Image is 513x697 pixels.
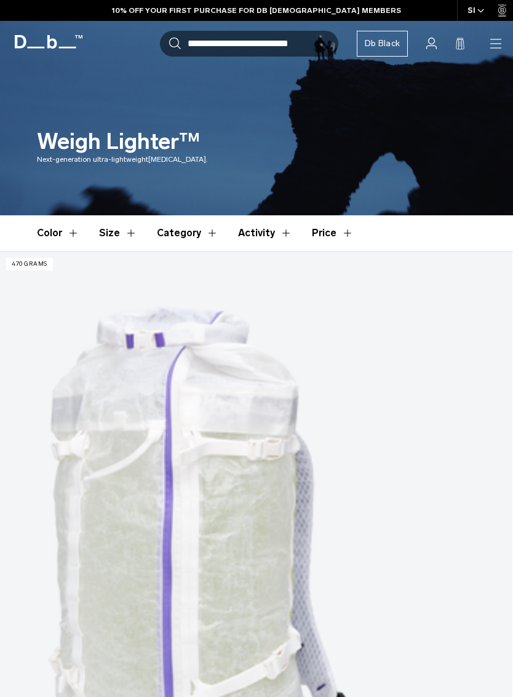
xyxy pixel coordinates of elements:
button: Toggle Filter [99,215,137,251]
button: Toggle Filter [37,215,79,251]
a: Db Black [357,31,408,57]
button: Toggle Filter [157,215,218,251]
a: 10% OFF YOUR FIRST PURCHASE FOR DB [DEMOGRAPHIC_DATA] MEMBERS [112,5,401,16]
h1: Weigh Lighter™ [37,129,200,154]
button: Toggle Filter [238,215,292,251]
button: Toggle Price [312,215,354,251]
span: [MEDICAL_DATA]. [148,155,208,164]
p: 470 grams [6,258,53,271]
span: Next-generation ultra-lightweight [37,155,148,164]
